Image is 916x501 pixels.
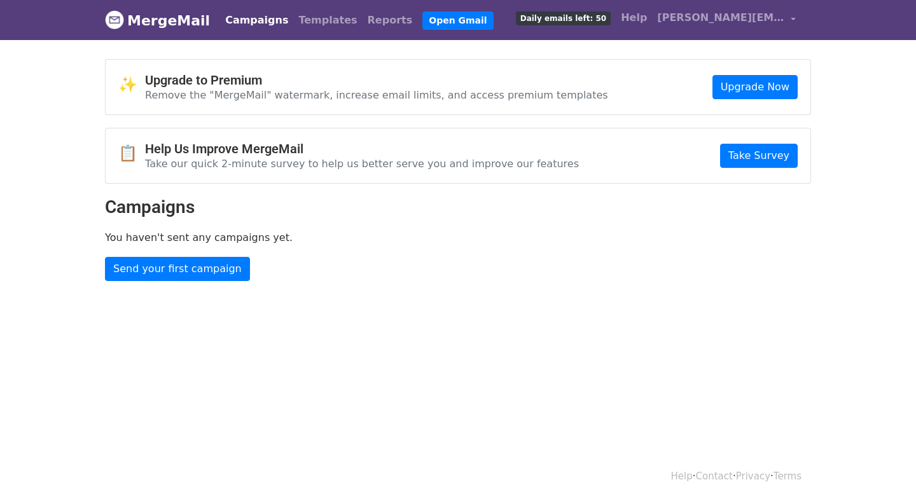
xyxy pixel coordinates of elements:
[774,470,801,482] a: Terms
[118,144,145,163] span: 📋
[511,5,616,31] a: Daily emails left: 50
[363,8,418,33] a: Reports
[652,5,801,35] a: [PERSON_NAME][EMAIL_ADDRESS][PERSON_NAME][DOMAIN_NAME]
[720,144,798,168] a: Take Survey
[712,75,798,99] a: Upgrade Now
[696,470,733,482] a: Contact
[145,72,608,88] h4: Upgrade to Premium
[671,470,693,482] a: Help
[422,11,493,30] a: Open Gmail
[105,10,124,29] img: MergeMail logo
[736,470,770,482] a: Privacy
[616,5,652,31] a: Help
[105,7,210,34] a: MergeMail
[105,257,250,281] a: Send your first campaign
[105,231,811,244] p: You haven't sent any campaigns yet.
[105,196,811,218] h2: Campaigns
[118,76,145,94] span: ✨
[293,8,362,33] a: Templates
[516,11,611,25] span: Daily emails left: 50
[657,10,784,25] span: [PERSON_NAME][EMAIL_ADDRESS][PERSON_NAME][DOMAIN_NAME]
[145,157,579,170] p: Take our quick 2-minute survey to help us better serve you and improve our features
[145,88,608,102] p: Remove the "MergeMail" watermark, increase email limits, and access premium templates
[220,8,293,33] a: Campaigns
[145,141,579,156] h4: Help Us Improve MergeMail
